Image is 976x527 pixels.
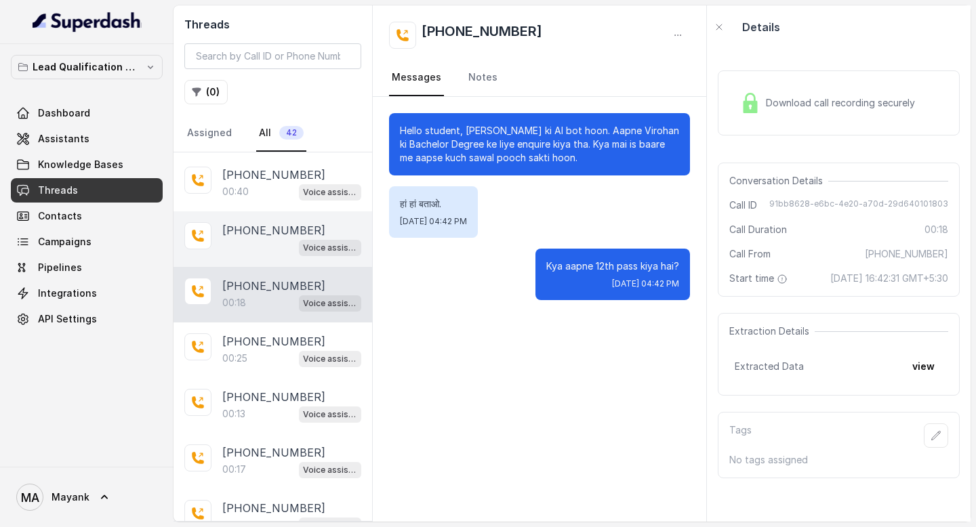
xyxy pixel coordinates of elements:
[38,158,123,171] span: Knowledge Bases
[222,167,325,183] p: [PHONE_NUMBER]
[729,272,790,285] span: Start time
[766,96,920,110] span: Download call recording securely
[11,230,163,254] a: Campaigns
[38,235,91,249] span: Campaigns
[11,255,163,280] a: Pipelines
[740,93,760,113] img: Lock Icon
[33,11,142,33] img: light.svg
[222,352,247,365] p: 00:25
[222,463,246,476] p: 00:17
[11,204,163,228] a: Contacts
[303,408,357,421] p: Voice assistant
[38,287,97,300] span: Integrations
[184,115,361,152] nav: Tabs
[11,281,163,305] a: Integrations
[222,444,325,461] p: [PHONE_NUMBER]
[184,115,235,152] a: Assigned
[184,80,228,104] button: (0)
[38,132,89,146] span: Assistants
[222,278,325,294] p: [PHONE_NUMBER]
[735,360,804,373] span: Extracted Data
[52,490,89,504] span: Mayank
[222,222,325,238] p: [PHONE_NUMBER]
[729,223,787,236] span: Call Duration
[389,60,444,96] a: Messages
[11,55,163,79] button: Lead Qualification AI Call
[21,490,39,505] text: MA
[222,500,325,516] p: [PHONE_NUMBER]
[729,198,757,212] span: Call ID
[38,312,97,326] span: API Settings
[769,198,948,212] span: 91bb8628-e6bc-4e20-a70d-29d640101803
[222,296,246,310] p: 00:18
[422,22,542,49] h2: [PHONE_NUMBER]
[389,60,690,96] nav: Tabs
[222,389,325,405] p: [PHONE_NUMBER]
[400,216,467,227] span: [DATE] 04:42 PM
[466,60,500,96] a: Notes
[33,59,141,75] p: Lead Qualification AI Call
[303,463,357,477] p: Voice assistant
[11,101,163,125] a: Dashboard
[11,478,163,516] a: Mayank
[38,184,78,197] span: Threads
[222,333,325,350] p: [PHONE_NUMBER]
[38,209,82,223] span: Contacts
[11,178,163,203] a: Threads
[11,152,163,177] a: Knowledge Bases
[184,43,361,69] input: Search by Call ID or Phone Number
[279,126,304,140] span: 42
[546,259,679,273] p: Kya aapne 12th pass kiya hai?
[11,307,163,331] a: API Settings
[303,186,357,199] p: Voice assistant
[184,16,361,33] h2: Threads
[222,407,245,421] p: 00:13
[742,19,780,35] p: Details
[303,297,357,310] p: Voice assistant
[38,261,82,274] span: Pipelines
[222,185,249,198] p: 00:40
[11,127,163,151] a: Assistants
[729,174,828,188] span: Conversation Details
[729,324,815,338] span: Extraction Details
[729,423,752,448] p: Tags
[400,124,679,165] p: Hello student, [PERSON_NAME] ki AI bot hoon. Aapne Virohan ki Bachelor Degree ke liye enquire kiy...
[904,354,943,379] button: view
[729,453,948,467] p: No tags assigned
[729,247,771,261] span: Call From
[865,247,948,261] span: [PHONE_NUMBER]
[303,352,357,366] p: Voice assistant
[303,241,357,255] p: Voice assistant
[612,278,679,289] span: [DATE] 04:42 PM
[256,115,306,152] a: All42
[400,197,467,211] p: हां हां बताओ.
[830,272,948,285] span: [DATE] 16:42:31 GMT+5:30
[38,106,90,120] span: Dashboard
[924,223,948,236] span: 00:18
